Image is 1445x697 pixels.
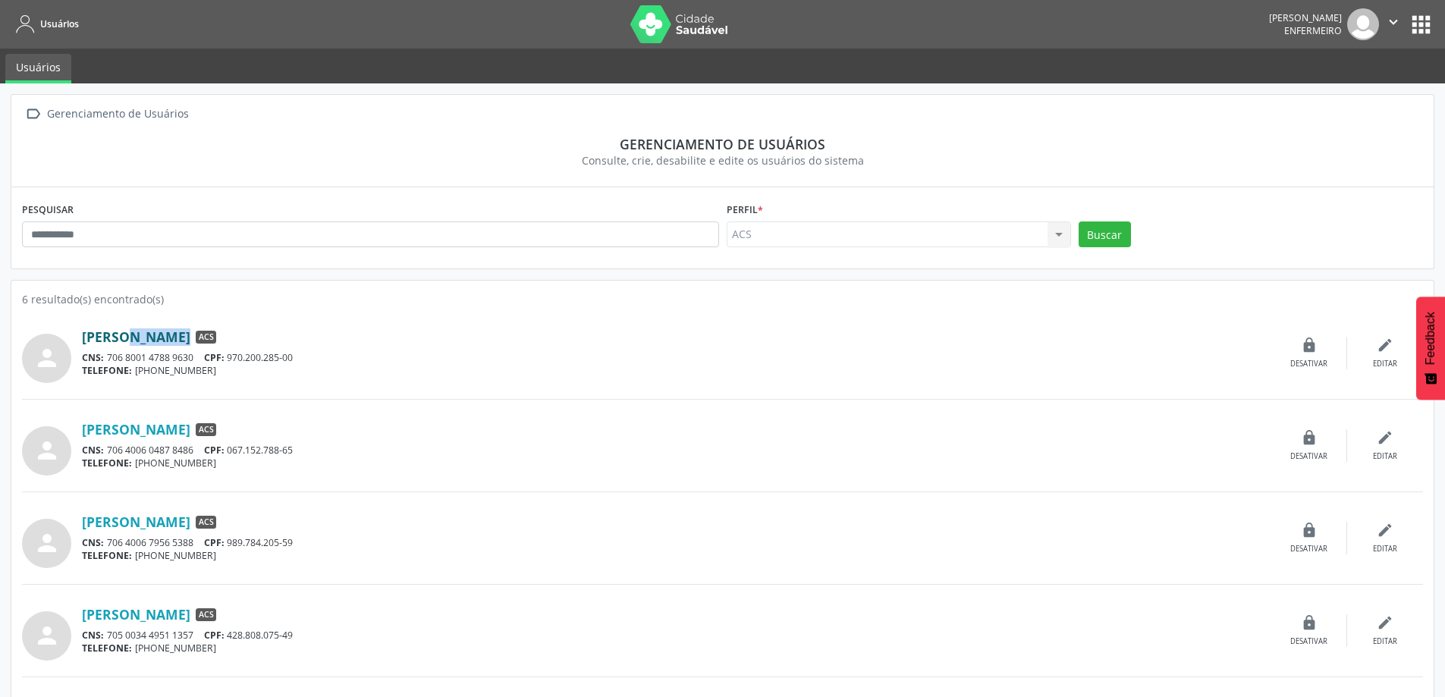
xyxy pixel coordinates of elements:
[82,421,190,438] a: [PERSON_NAME]
[1377,429,1393,446] i: edit
[1416,297,1445,400] button: Feedback - Mostrar pesquisa
[1347,8,1379,40] img: img
[204,351,225,364] span: CPF:
[196,516,216,529] span: ACS
[727,198,763,221] label: Perfil
[1290,636,1327,647] div: Desativar
[1373,636,1397,647] div: Editar
[33,622,61,649] i: person
[1301,337,1318,353] i: lock
[1424,312,1437,365] span: Feedback
[11,11,79,36] a: Usuários
[1079,221,1131,247] button: Buscar
[40,17,79,30] span: Usuários
[82,457,132,469] span: TELEFONE:
[82,536,104,549] span: CNS:
[204,444,225,457] span: CPF:
[22,103,44,125] i: 
[1290,451,1327,462] div: Desativar
[82,536,1271,549] div: 706 4006 7956 5388 989.784.205-59
[1269,11,1342,24] div: [PERSON_NAME]
[82,351,104,364] span: CNS:
[1290,359,1327,369] div: Desativar
[82,351,1271,364] div: 706 8001 4788 9630 970.200.285-00
[22,103,191,125] a:  Gerenciamento de Usuários
[22,291,1423,307] div: 6 resultado(s) encontrado(s)
[1377,614,1393,631] i: edit
[1408,11,1434,38] button: apps
[1379,8,1408,40] button: 
[33,136,1412,152] div: Gerenciamento de usuários
[82,364,132,377] span: TELEFONE:
[82,444,1271,457] div: 706 4006 0487 8486 067.152.788-65
[204,629,225,642] span: CPF:
[82,328,190,345] a: [PERSON_NAME]
[1284,24,1342,37] span: Enfermeiro
[22,198,74,221] label: PESQUISAR
[196,608,216,622] span: ACS
[1301,614,1318,631] i: lock
[82,629,104,642] span: CNS:
[196,423,216,437] span: ACS
[33,437,61,464] i: person
[82,642,132,655] span: TELEFONE:
[82,642,1271,655] div: [PHONE_NUMBER]
[82,444,104,457] span: CNS:
[1301,429,1318,446] i: lock
[33,529,61,557] i: person
[1373,451,1397,462] div: Editar
[1373,544,1397,554] div: Editar
[82,364,1271,377] div: [PHONE_NUMBER]
[82,629,1271,642] div: 705 0034 4951 1357 428.808.075-49
[82,513,190,530] a: [PERSON_NAME]
[1377,522,1393,538] i: edit
[1373,359,1397,369] div: Editar
[1377,337,1393,353] i: edit
[82,457,1271,469] div: [PHONE_NUMBER]
[5,54,71,83] a: Usuários
[33,152,1412,168] div: Consulte, crie, desabilite e edite os usuários do sistema
[204,536,225,549] span: CPF:
[44,103,191,125] div: Gerenciamento de Usuários
[82,606,190,623] a: [PERSON_NAME]
[1385,14,1402,30] i: 
[82,549,132,562] span: TELEFONE:
[82,549,1271,562] div: [PHONE_NUMBER]
[196,331,216,344] span: ACS
[33,344,61,372] i: person
[1301,522,1318,538] i: lock
[1290,544,1327,554] div: Desativar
